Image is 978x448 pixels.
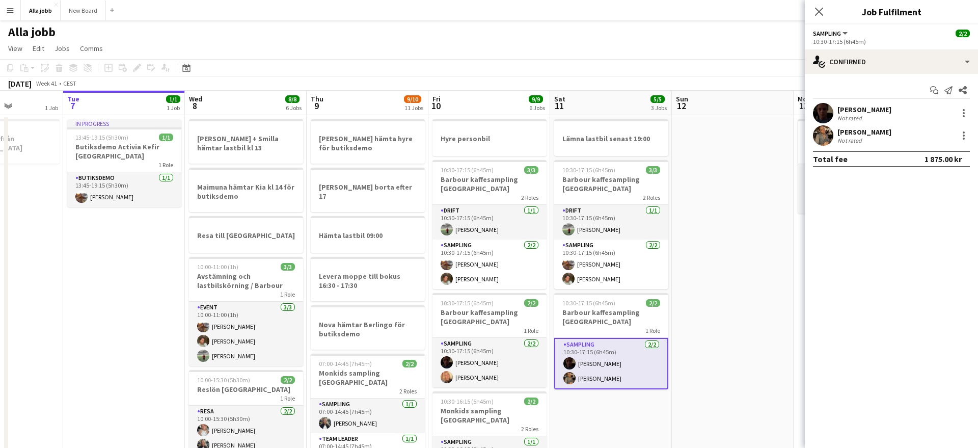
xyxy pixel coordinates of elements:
[643,194,660,201] span: 2 Roles
[75,134,128,141] span: 13:45-19:15 (5h30m)
[432,94,441,103] span: Fri
[524,327,538,334] span: 1 Role
[66,100,79,112] span: 7
[562,166,615,174] span: 10:30-17:15 (6h45m)
[67,142,181,161] h3: Butiksdemo Activia Kefir [GEOGRAPHIC_DATA]
[554,119,668,156] app-job-card: Lämna lastbil senast 19:00
[554,134,668,143] h3: Lämna lastbil senast 19:00
[8,44,22,53] span: View
[399,387,417,395] span: 2 Roles
[432,119,547,156] app-job-card: Hyre personbil
[441,398,494,405] span: 10:30-16:15 (5h45m)
[67,119,181,207] app-job-card: In progress13:45-19:15 (5h30m)1/1Butiksdemo Activia Kefir [GEOGRAPHIC_DATA]1 RoleButiksdemo1/113:...
[554,308,668,326] h3: Barbour kaffesampling [GEOGRAPHIC_DATA]
[311,320,425,338] h3: Nova hämtar Berlingo för butiksdemo
[404,104,423,112] div: 11 Jobs
[67,94,79,103] span: Tue
[651,104,667,112] div: 3 Jobs
[311,257,425,301] app-job-card: Levera moppe till bokus 16:30 - 17:30
[311,119,425,164] div: [PERSON_NAME] hämta hyre för butiksdemo
[80,44,103,53] span: Comms
[189,216,303,253] div: Resa till [GEOGRAPHIC_DATA]
[798,119,912,214] app-job-card: 15:30-20:30 (5h)1/2[PERSON_NAME] [DEMOGRAPHIC_DATA][PERSON_NAME] Stockholm NICKS sampling vid [DE...
[554,94,565,103] span: Sat
[189,302,303,366] app-card-role: Event3/310:00-11:00 (1h)[PERSON_NAME][PERSON_NAME][PERSON_NAME]
[524,299,538,307] span: 2/2
[925,154,962,164] div: 1 875.00 kr
[521,194,538,201] span: 2 Roles
[441,166,494,174] span: 10:30-17:15 (6h45m)
[432,293,547,387] app-job-card: 10:30-17:15 (6h45m)2/2Barbour kaffesampling [GEOGRAPHIC_DATA]1 RoleSampling2/210:30-17:15 (6h45m)...
[432,205,547,240] app-card-role: Drift1/110:30-17:15 (6h45m)[PERSON_NAME]
[311,399,425,433] app-card-role: Sampling1/107:00-14:45 (7h45m)[PERSON_NAME]
[554,240,668,289] app-card-role: Sampling2/210:30-17:15 (6h45m)[PERSON_NAME][PERSON_NAME]
[529,104,545,112] div: 6 Jobs
[159,134,173,141] span: 1/1
[524,398,538,405] span: 2/2
[280,394,295,402] span: 1 Role
[432,175,547,193] h3: Barbour kaffesampling [GEOGRAPHIC_DATA]
[281,263,295,271] span: 3/3
[311,272,425,290] h3: Levera moppe till bokus 16:30 - 17:30
[67,119,181,127] div: In progress
[805,49,978,74] div: Confirmed
[813,154,848,164] div: Total fee
[645,327,660,334] span: 1 Role
[286,104,302,112] div: 6 Jobs
[554,205,668,240] app-card-role: Drift1/110:30-17:15 (6h45m)[PERSON_NAME]
[404,95,421,103] span: 9/10
[189,94,202,103] span: Wed
[432,240,547,289] app-card-role: Sampling2/210:30-17:15 (6h45m)[PERSON_NAME][PERSON_NAME]
[50,42,74,55] a: Jobs
[281,376,295,384] span: 2/2
[280,291,295,298] span: 1 Role
[432,338,547,387] app-card-role: Sampling2/210:30-17:15 (6h45m)[PERSON_NAME][PERSON_NAME]
[319,360,372,367] span: 07:00-14:45 (7h45m)
[553,100,565,112] span: 11
[63,80,76,87] div: CEST
[21,1,61,20] button: Alla jobb
[441,299,494,307] span: 10:30-17:15 (6h45m)
[431,100,441,112] span: 10
[837,137,864,144] div: Not rated
[55,44,70,53] span: Jobs
[189,257,303,366] app-job-card: 10:00-11:00 (1h)3/3Avstämning och lastbilskörning / Barbour1 RoleEvent3/310:00-11:00 (1h)[PERSON_...
[76,42,107,55] a: Comms
[646,166,660,174] span: 3/3
[311,134,425,152] h3: [PERSON_NAME] hämta hyre för butiksdemo
[554,175,668,193] h3: Barbour kaffesampling [GEOGRAPHIC_DATA]
[798,164,912,214] app-card-role: Sampling6A1/215:30-20:30 (5h)[PERSON_NAME]
[813,30,849,37] button: Sampling
[798,134,912,152] h3: [PERSON_NAME] [DEMOGRAPHIC_DATA][PERSON_NAME] Stockholm
[8,24,56,40] h1: Alla jobb
[67,172,181,207] app-card-role: Butiksdemo1/113:45-19:15 (5h30m)[PERSON_NAME]
[554,338,668,389] app-card-role: Sampling2/210:30-17:15 (6h45m)[PERSON_NAME][PERSON_NAME]
[189,231,303,240] h3: Resa till [GEOGRAPHIC_DATA]
[33,44,44,53] span: Edit
[805,5,978,18] h3: Job Fulfilment
[285,95,300,103] span: 8/8
[311,216,425,253] div: Hämta lastbil 09:00
[189,134,303,152] h3: [PERSON_NAME] + Smilla hämtar lastbil kl 13
[554,160,668,289] app-job-card: 10:30-17:15 (6h45m)3/3Barbour kaffesampling [GEOGRAPHIC_DATA]2 RolesDrift1/110:30-17:15 (6h45m)[P...
[311,368,425,387] h3: Monkids sampling [GEOGRAPHIC_DATA]
[837,105,891,114] div: [PERSON_NAME]
[187,100,202,112] span: 8
[189,119,303,164] app-job-card: [PERSON_NAME] + Smilla hämtar lastbil kl 13
[402,360,417,367] span: 2/2
[837,127,891,137] div: [PERSON_NAME]
[311,231,425,240] h3: Hämta lastbil 09:00
[646,299,660,307] span: 2/2
[796,100,811,112] span: 13
[61,1,106,20] button: New Board
[167,104,180,112] div: 1 Job
[674,100,688,112] span: 12
[158,161,173,169] span: 1 Role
